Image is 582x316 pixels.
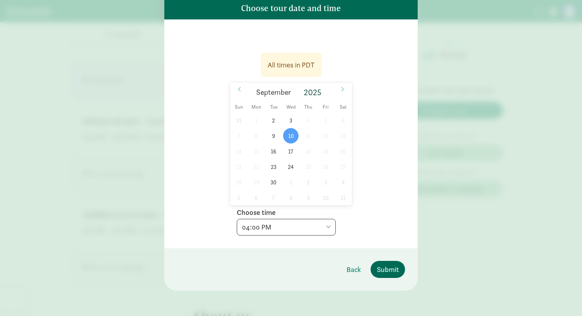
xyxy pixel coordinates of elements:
button: Back [340,261,367,278]
span: September 17, 2025 [283,144,299,159]
span: Wed [282,105,300,110]
span: September 30, 2025 [266,174,281,190]
span: September 23, 2025 [266,159,281,174]
span: Back [346,264,361,275]
span: September 9, 2025 [266,128,281,144]
span: Submit [377,264,399,275]
span: October 1, 2025 [283,174,299,190]
button: Submit [371,261,405,278]
div: All times in PDT [268,59,315,70]
span: Thu [300,105,317,110]
label: Choose time [237,208,276,217]
h5: Choose tour date and time [241,4,341,13]
span: Mon [247,105,265,110]
span: Sat [335,105,352,110]
span: Fri [317,105,335,110]
span: September 2, 2025 [266,113,281,128]
span: September 10, 2025 [283,128,299,144]
span: September 16, 2025 [266,144,281,159]
span: Sun [230,105,247,110]
span: September 3, 2025 [283,113,299,128]
span: Tue [265,105,282,110]
span: September 24, 2025 [283,159,299,174]
span: September [256,89,291,96]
